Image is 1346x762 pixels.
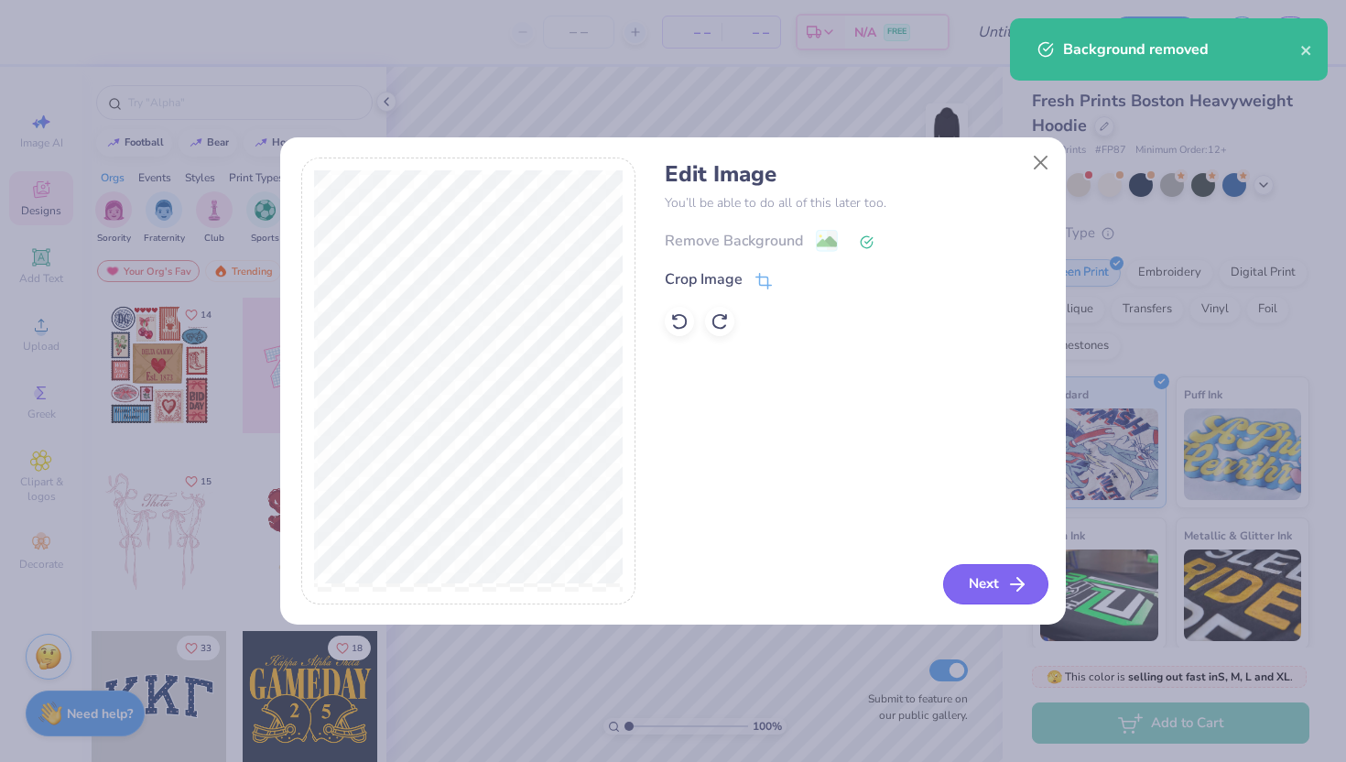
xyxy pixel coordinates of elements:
h4: Edit Image [665,161,1045,188]
button: close [1300,38,1313,60]
button: Close [1024,145,1058,180]
div: Crop Image [665,268,743,290]
div: Background removed [1063,38,1300,60]
button: Next [943,564,1048,604]
p: You’ll be able to do all of this later too. [665,193,1045,212]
